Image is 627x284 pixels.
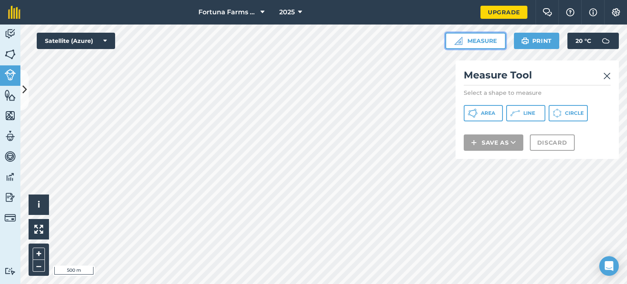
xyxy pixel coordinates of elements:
[471,138,477,148] img: svg+xml;base64,PHN2ZyB4bWxucz0iaHR0cDovL3d3dy53My5vcmcvMjAwMC9zdmciIHdpZHRoPSIxNCIgaGVpZ2h0PSIyNC...
[4,267,16,275] img: svg+xml;base64,PD94bWwgdmVyc2lvbj0iMS4wIiBlbmNvZGluZz0idXRmLTgiPz4KPCEtLSBHZW5lcmF0b3I6IEFkb2JlIE...
[565,110,584,116] span: Circle
[598,33,614,49] img: svg+xml;base64,PD94bWwgdmVyc2lvbj0iMS4wIiBlbmNvZGluZz0idXRmLTgiPz4KPCEtLSBHZW5lcmF0b3I6IEFkb2JlIE...
[506,105,545,121] button: Line
[480,6,527,19] a: Upgrade
[549,105,588,121] button: Circle
[521,36,529,46] img: svg+xml;base64,PHN2ZyB4bWxucz0iaHR0cDovL3d3dy53My5vcmcvMjAwMC9zdmciIHdpZHRoPSIxOSIgaGVpZ2h0PSIyNC...
[33,248,45,260] button: +
[29,195,49,215] button: i
[445,33,506,49] button: Measure
[34,225,43,234] img: Four arrows, one pointing top left, one top right, one bottom right and the last bottom left
[565,8,575,16] img: A question mark icon
[37,33,115,49] button: Satellite (Azure)
[464,105,503,121] button: Area
[599,256,619,276] div: Open Intercom Messenger
[279,7,295,17] span: 2025
[464,89,611,97] p: Select a shape to measure
[530,134,575,151] button: Discard
[33,260,45,272] button: –
[38,199,40,210] span: i
[4,28,16,40] img: svg+xml;base64,PD94bWwgdmVyc2lvbj0iMS4wIiBlbmNvZGluZz0idXRmLTgiPz4KPCEtLSBHZW5lcmF0b3I6IEFkb2JlIE...
[603,71,611,81] img: svg+xml;base64,PHN2ZyB4bWxucz0iaHR0cDovL3d3dy53My5vcmcvMjAwMC9zdmciIHdpZHRoPSIyMiIgaGVpZ2h0PSIzMC...
[464,69,611,85] h2: Measure Tool
[4,171,16,183] img: svg+xml;base64,PD94bWwgdmVyc2lvbj0iMS4wIiBlbmNvZGluZz0idXRmLTgiPz4KPCEtLSBHZW5lcmF0b3I6IEFkb2JlIE...
[4,150,16,163] img: svg+xml;base64,PD94bWwgdmVyc2lvbj0iMS4wIiBlbmNvZGluZz0idXRmLTgiPz4KPCEtLSBHZW5lcmF0b3I6IEFkb2JlIE...
[464,134,523,151] button: Save as
[567,33,619,49] button: 20 °C
[611,8,621,16] img: A cog icon
[514,33,560,49] button: Print
[4,212,16,224] img: svg+xml;base64,PD94bWwgdmVyc2lvbj0iMS4wIiBlbmNvZGluZz0idXRmLTgiPz4KPCEtLSBHZW5lcmF0b3I6IEFkb2JlIE...
[576,33,591,49] span: 20 ° C
[4,191,16,203] img: svg+xml;base64,PD94bWwgdmVyc2lvbj0iMS4wIiBlbmNvZGluZz0idXRmLTgiPz4KPCEtLSBHZW5lcmF0b3I6IEFkb2JlIE...
[543,8,552,16] img: Two speech bubbles overlapping with the left bubble in the forefront
[4,130,16,142] img: svg+xml;base64,PD94bWwgdmVyc2lvbj0iMS4wIiBlbmNvZGluZz0idXRmLTgiPz4KPCEtLSBHZW5lcmF0b3I6IEFkb2JlIE...
[523,110,535,116] span: Line
[481,110,495,116] span: Area
[4,89,16,101] img: svg+xml;base64,PHN2ZyB4bWxucz0iaHR0cDovL3d3dy53My5vcmcvMjAwMC9zdmciIHdpZHRoPSI1NiIgaGVpZ2h0PSI2MC...
[198,7,257,17] span: Fortuna Farms Ltd
[4,110,16,122] img: svg+xml;base64,PHN2ZyB4bWxucz0iaHR0cDovL3d3dy53My5vcmcvMjAwMC9zdmciIHdpZHRoPSI1NiIgaGVpZ2h0PSI2MC...
[4,69,16,81] img: svg+xml;base64,PD94bWwgdmVyc2lvbj0iMS4wIiBlbmNvZGluZz0idXRmLTgiPz4KPCEtLSBHZW5lcmF0b3I6IEFkb2JlIE...
[4,48,16,60] img: svg+xml;base64,PHN2ZyB4bWxucz0iaHR0cDovL3d3dy53My5vcmcvMjAwMC9zdmciIHdpZHRoPSI1NiIgaGVpZ2h0PSI2MC...
[454,37,462,45] img: Ruler icon
[589,7,597,17] img: svg+xml;base64,PHN2ZyB4bWxucz0iaHR0cDovL3d3dy53My5vcmcvMjAwMC9zdmciIHdpZHRoPSIxNyIgaGVpZ2h0PSIxNy...
[8,6,20,19] img: fieldmargin Logo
